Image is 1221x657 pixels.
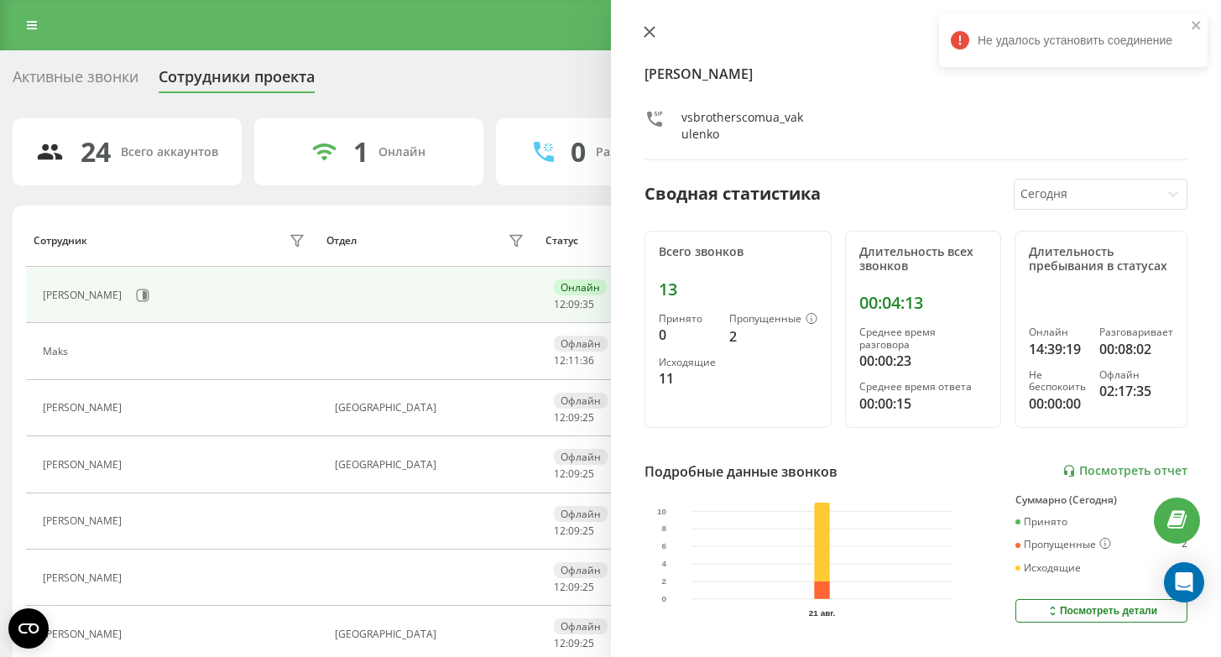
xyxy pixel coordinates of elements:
div: 13 [659,279,817,300]
div: : : [554,412,594,424]
span: 25 [582,580,594,594]
div: Принято [1015,516,1067,528]
span: 25 [582,410,594,425]
div: Open Intercom Messenger [1164,562,1204,602]
span: 12 [554,467,566,481]
div: Онлайн [378,145,425,159]
text: 10 [657,506,667,515]
h4: [PERSON_NAME] [644,64,1188,84]
div: Разговаривает [1099,326,1173,338]
text: 21 авг. [809,608,836,618]
div: Сотрудники проекта [159,68,315,94]
div: Не удалось установить соединение [939,13,1208,67]
div: Сотрудник [34,235,87,247]
div: Посмотреть детали [1046,604,1157,618]
div: : : [554,355,594,367]
div: Офлайн [554,336,608,352]
div: Отдел [326,235,357,247]
div: Разговаривают [596,145,687,159]
div: 2 [1182,538,1187,551]
span: 09 [568,636,580,650]
div: Статус [545,235,578,247]
div: 00:00:00 [1029,394,1086,414]
div: : : [554,638,594,649]
div: Maks [43,346,72,357]
div: 02:17:35 [1099,381,1173,401]
div: 14:39:19 [1029,339,1086,359]
div: [PERSON_NAME] [43,289,126,301]
div: Всего аккаунтов [121,145,218,159]
span: 09 [568,580,580,594]
span: 12 [554,353,566,368]
div: Офлайн [554,618,608,634]
div: [PERSON_NAME] [43,572,126,584]
div: : : [554,581,594,593]
div: 00:08:02 [1099,339,1173,359]
div: : : [554,525,594,537]
div: Офлайн [1099,369,1173,381]
div: 0 [659,325,716,345]
div: Пропущенные [1015,538,1111,551]
button: Open CMP widget [8,608,49,649]
span: 25 [582,467,594,481]
div: 24 [81,136,111,168]
div: Принято [659,313,716,325]
span: 09 [568,297,580,311]
text: 2 [661,576,666,586]
div: Исходящие [659,357,716,368]
span: 12 [554,580,566,594]
div: 00:04:13 [859,293,988,313]
span: 09 [568,410,580,425]
span: 35 [582,297,594,311]
div: : : [554,299,594,310]
div: Активные звонки [13,68,138,94]
div: [PERSON_NAME] [43,402,126,414]
text: 8 [661,524,666,533]
div: Не беспокоить [1029,369,1086,394]
text: 0 [661,594,666,603]
span: 25 [582,636,594,650]
span: 09 [568,524,580,538]
button: Посмотреть детали [1015,599,1187,623]
div: 0 [571,136,586,168]
div: 2 [729,326,817,347]
div: Среднее время разговора [859,326,988,351]
div: : : [554,468,594,480]
span: 12 [554,636,566,650]
div: Онлайн [554,279,607,295]
div: 00:00:23 [859,351,988,371]
div: Суммарно (Сегодня) [1015,494,1187,506]
div: Офлайн [554,449,608,465]
div: Всего звонков [659,245,817,259]
div: Длительность пребывания в статусах [1029,245,1173,274]
div: [PERSON_NAME] [43,515,126,527]
div: [PERSON_NAME] [43,459,126,471]
text: 4 [661,559,666,568]
span: 25 [582,524,594,538]
div: Сводная статистика [644,181,821,206]
div: vsbrotherscomua_vakulenko [681,109,803,143]
div: Офлайн [554,506,608,522]
div: Длительность всех звонков [859,245,988,274]
div: Подробные данные звонков [644,461,837,482]
text: 6 [661,541,666,550]
div: 1 [353,136,368,168]
span: 12 [554,297,566,311]
span: 09 [568,467,580,481]
a: Посмотреть отчет [1062,464,1187,478]
span: 12 [554,524,566,538]
span: 11 [568,353,580,368]
div: [PERSON_NAME] [43,628,126,640]
div: [GEOGRAPHIC_DATA] [335,628,528,640]
span: 36 [582,353,594,368]
div: Среднее время ответа [859,381,988,393]
div: Офлайн [554,393,608,409]
div: Исходящие [1015,562,1081,574]
div: [GEOGRAPHIC_DATA] [335,402,528,414]
div: Пропущенные [729,313,817,326]
span: 12 [554,410,566,425]
button: close [1191,18,1203,34]
div: [GEOGRAPHIC_DATA] [335,459,528,471]
div: 11 [659,368,716,388]
div: Офлайн [554,562,608,578]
